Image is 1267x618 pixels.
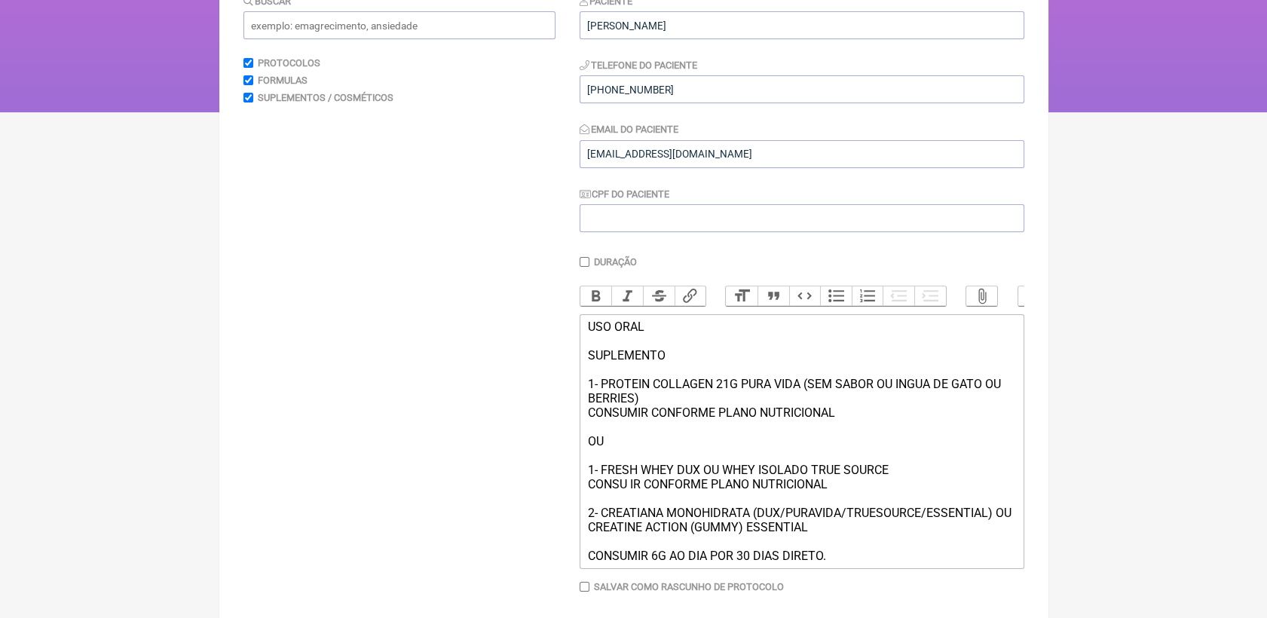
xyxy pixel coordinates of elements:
label: Formulas [258,75,308,86]
button: Attach Files [966,286,998,306]
label: Telefone do Paciente [580,60,698,71]
label: CPF do Paciente [580,188,670,200]
button: Decrease Level [883,286,914,306]
button: Numbers [852,286,883,306]
label: Salvar como rascunho de Protocolo [594,581,784,592]
label: Duração [594,256,637,268]
button: Heading [726,286,757,306]
button: Quote [757,286,789,306]
input: exemplo: emagrecimento, ansiedade [243,11,555,39]
button: Bullets [820,286,852,306]
label: Email do Paciente [580,124,679,135]
button: Code [789,286,821,306]
label: Protocolos [258,57,320,69]
label: Suplementos / Cosméticos [258,92,393,103]
button: Italic [611,286,643,306]
button: Bold [580,286,612,306]
div: USO ORAL SUPLEMENTO 1- PROTEIN COLLAGEN 21G PURA VIDA (SEM SABOR OU INGUA DE GATO OU BERRIES) CON... [587,320,1015,563]
button: Link [675,286,706,306]
button: Increase Level [914,286,946,306]
button: Undo [1018,286,1050,306]
button: Strikethrough [643,286,675,306]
